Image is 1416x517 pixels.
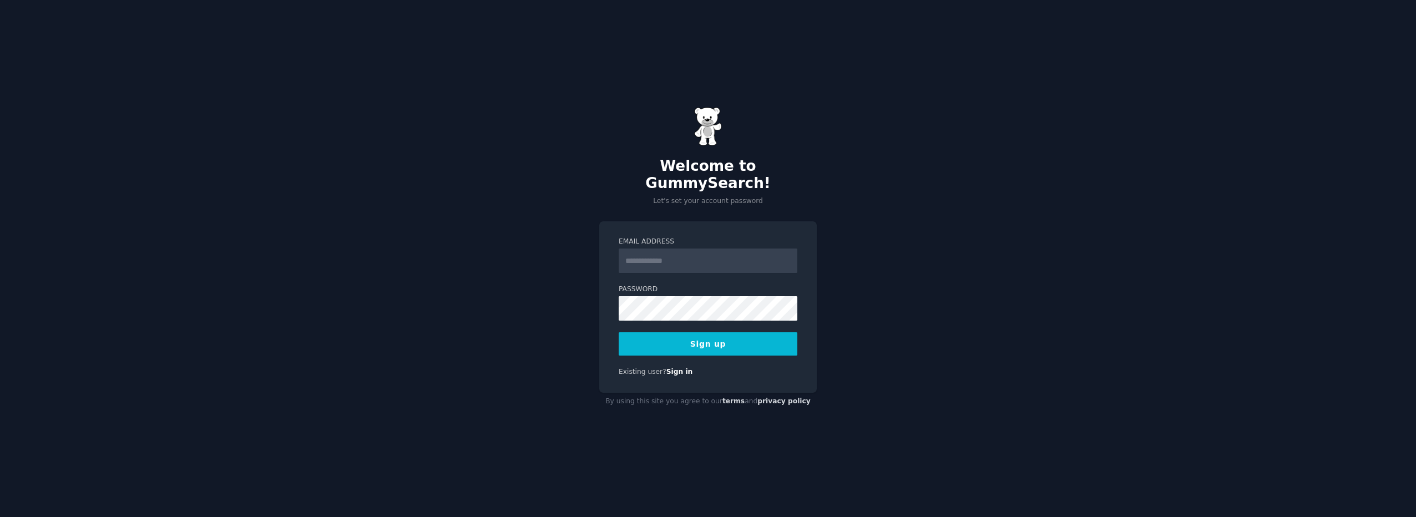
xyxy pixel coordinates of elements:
p: Let's set your account password [599,196,817,206]
button: Sign up [619,332,797,356]
label: Email Address [619,237,797,247]
span: Existing user? [619,368,666,376]
a: privacy policy [757,397,811,405]
label: Password [619,285,797,295]
a: terms [722,397,745,405]
img: Gummy Bear [694,107,722,146]
a: Sign in [666,368,693,376]
h2: Welcome to GummySearch! [599,158,817,192]
div: By using this site you agree to our and [599,393,817,410]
